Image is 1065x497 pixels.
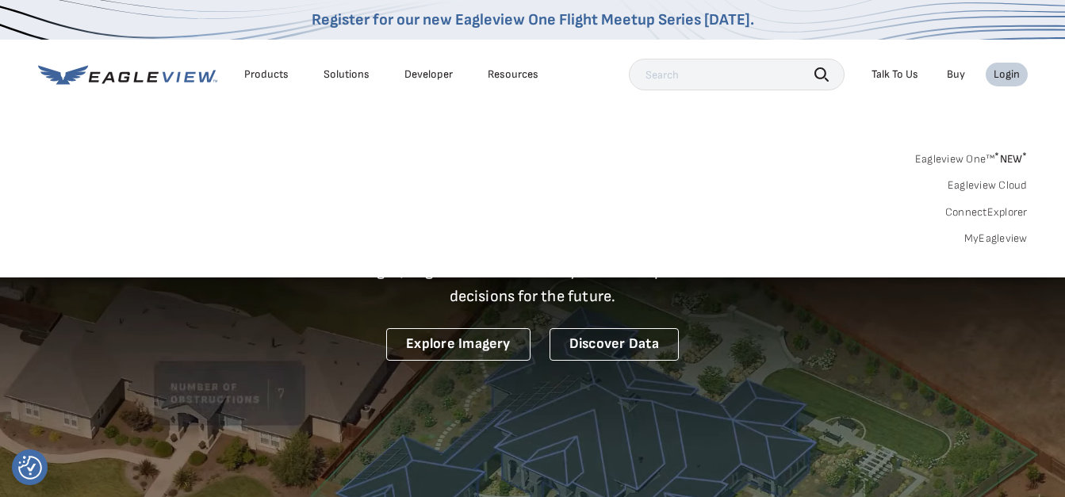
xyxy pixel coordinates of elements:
[550,328,679,361] a: Discover Data
[488,67,538,82] div: Resources
[312,10,754,29] a: Register for our new Eagleview One Flight Meetup Series [DATE].
[324,67,370,82] div: Solutions
[948,178,1028,193] a: Eagleview Cloud
[872,67,918,82] div: Talk To Us
[629,59,845,90] input: Search
[18,456,42,480] button: Consent Preferences
[964,231,1028,246] a: MyEagleview
[18,456,42,480] img: Revisit consent button
[994,67,1020,82] div: Login
[386,328,531,361] a: Explore Imagery
[244,67,289,82] div: Products
[915,147,1028,166] a: Eagleview One™*NEW*
[404,67,453,82] a: Developer
[947,67,965,82] a: Buy
[945,205,1028,220] a: ConnectExplorer
[994,152,1027,166] span: NEW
